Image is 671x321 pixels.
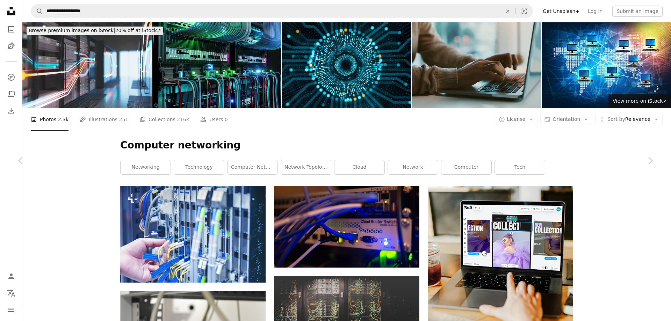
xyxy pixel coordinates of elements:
form: Find visuals sitewide [31,4,533,18]
a: network [388,160,438,174]
a: Browse premium images on iStock|20% off at iStock↗ [22,22,167,39]
a: a close up of a network with wires connected to it [274,224,419,230]
span: 216k [177,116,189,123]
button: Clear [500,5,515,18]
span: Browse premium images on iStock | [29,28,115,33]
div: 20% off at iStock ↗ [27,27,163,35]
img: Abstract Quantum Computing [282,22,411,108]
a: computer [441,160,491,174]
button: License [495,114,538,125]
img: Server Room Network Infrastructure, data center, server rack, network cables [152,22,282,108]
a: Illustrations 251 [80,108,128,131]
h1: Computer networking [120,139,573,152]
button: Search Unsplash [31,5,43,18]
a: cable network [274,314,419,320]
a: tech [495,160,545,174]
span: Sort by [607,116,625,122]
a: Log in / Sign up [4,269,18,283]
a: Download History [4,104,18,118]
a: technology [174,160,224,174]
a: Explore [4,70,18,84]
span: Orientation [553,116,580,122]
a: network topology [281,160,331,174]
a: cloud [334,160,384,174]
span: License [507,116,526,122]
button: Sort byRelevance [595,114,663,125]
button: Submit an image [612,6,663,17]
img: Shot of an unrecognizable businessman working on his laptop in the office [412,22,541,108]
a: Collections 216k [139,108,189,131]
img: Technician using digital tablet in server room, repair card mainboard checking network link status [120,186,266,283]
span: 251 [119,116,129,123]
button: Menu [4,303,18,317]
a: Collections [4,87,18,101]
span: 0 [225,116,228,123]
a: networking [121,160,171,174]
img: a close up of a network with wires connected to it [274,186,419,268]
img: Server room background [22,22,152,108]
button: Language [4,286,18,300]
a: Technician using digital tablet in server room, repair card mainboard checking network link status [120,231,266,237]
a: Log in [584,6,607,17]
span: View more on iStock ↗ [613,98,667,104]
a: Next [629,127,671,194]
button: Visual search [516,5,533,18]
a: Users 0 [200,108,228,131]
button: Orientation [540,114,592,125]
a: View more on iStock↗ [608,94,671,108]
span: Relevance [607,116,650,123]
img: Global computer network communication [542,22,671,108]
a: Illustrations [4,39,18,53]
a: computer network [228,160,277,174]
a: Photos [4,22,18,36]
a: Get Unsplash+ [539,6,584,17]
